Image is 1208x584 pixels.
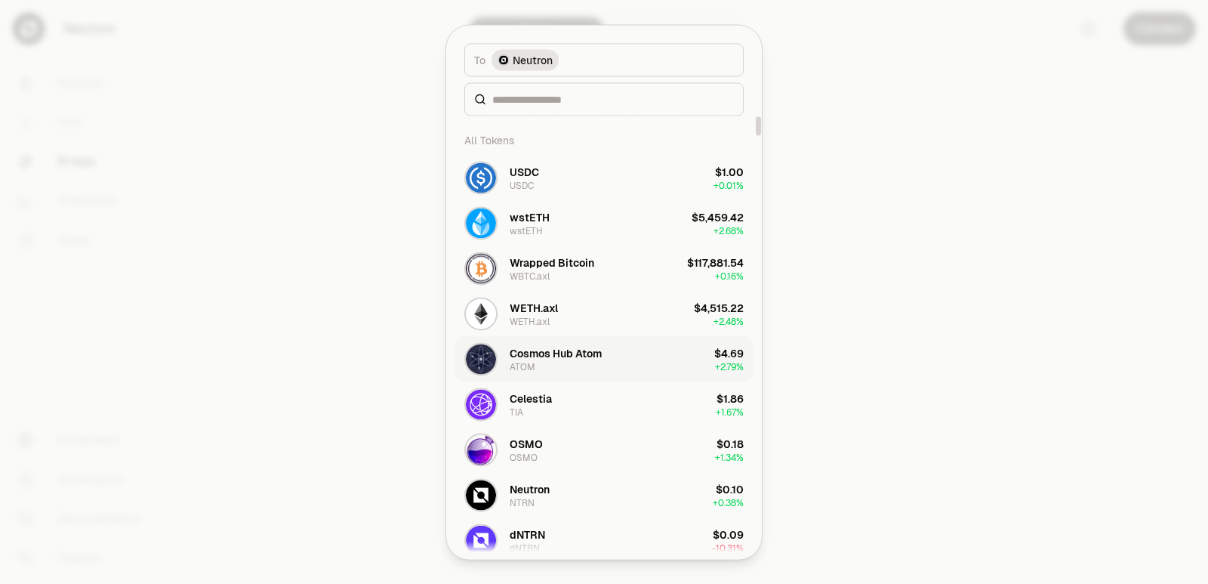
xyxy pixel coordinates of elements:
[455,427,753,472] button: OSMO LogoOSMOOSMO$0.18+1.34%
[464,43,744,76] button: ToNeutron LogoNeutron
[498,54,510,66] img: Neutron Logo
[510,542,540,554] div: dNTRN
[510,436,543,451] div: OSMO
[466,389,496,419] img: TIA Logo
[466,208,496,238] img: wstETH Logo
[455,291,753,336] button: WETH.axl LogoWETH.axlWETH.axl$4,515.22+2.48%
[687,255,744,270] div: $117,881.54
[466,298,496,329] img: WETH.axl Logo
[466,434,496,465] img: OSMO Logo
[455,518,753,563] button: dNTRN LogodNTRNdNTRN$0.09-10.31%
[713,224,744,236] span: + 2.68%
[510,527,545,542] div: dNTRN
[455,382,753,427] button: TIA LogoCelestiaTIA$1.86+1.67%
[510,224,543,236] div: wstETH
[466,162,496,193] img: USDC Logo
[510,255,594,270] div: Wrapped Bitcoin
[510,360,535,372] div: ATOM
[713,496,744,508] span: + 0.38%
[716,391,744,406] div: $1.86
[510,270,550,282] div: WBTC.axl
[510,345,602,360] div: Cosmos Hub Atom
[455,200,753,246] button: wstETH LogowstETHwstETH$5,459.42+2.68%
[714,345,744,360] div: $4.69
[510,451,538,463] div: OSMO
[455,125,753,155] div: All Tokens
[510,496,535,508] div: NTRN
[715,164,744,179] div: $1.00
[716,406,744,418] span: + 1.67%
[692,209,744,224] div: $5,459.42
[474,52,485,67] span: To
[510,179,534,191] div: USDC
[716,436,744,451] div: $0.18
[716,481,744,496] div: $0.10
[713,179,744,191] span: + 0.01%
[510,406,523,418] div: TIA
[510,300,558,315] div: WETH.axl
[513,52,553,67] span: Neutron
[510,209,550,224] div: wstETH
[712,542,744,554] span: -10.31%
[466,253,496,283] img: WBTC.axl Logo
[455,246,753,291] button: WBTC.axl LogoWrapped BitcoinWBTC.axl$117,881.54+0.16%
[510,391,552,406] div: Celestia
[466,525,496,555] img: dNTRN Logo
[715,451,744,463] span: + 1.34%
[510,164,539,179] div: USDC
[715,360,744,372] span: + 2.79%
[713,315,744,327] span: + 2.48%
[715,270,744,282] span: + 0.16%
[455,155,753,200] button: USDC LogoUSDCUSDC$1.00+0.01%
[510,481,550,496] div: Neutron
[713,527,744,542] div: $0.09
[466,480,496,510] img: NTRN Logo
[455,336,753,382] button: ATOM LogoCosmos Hub AtomATOM$4.69+2.79%
[694,300,744,315] div: $4,515.22
[455,472,753,518] button: NTRN LogoNeutronNTRN$0.10+0.38%
[466,344,496,374] img: ATOM Logo
[510,315,550,327] div: WETH.axl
